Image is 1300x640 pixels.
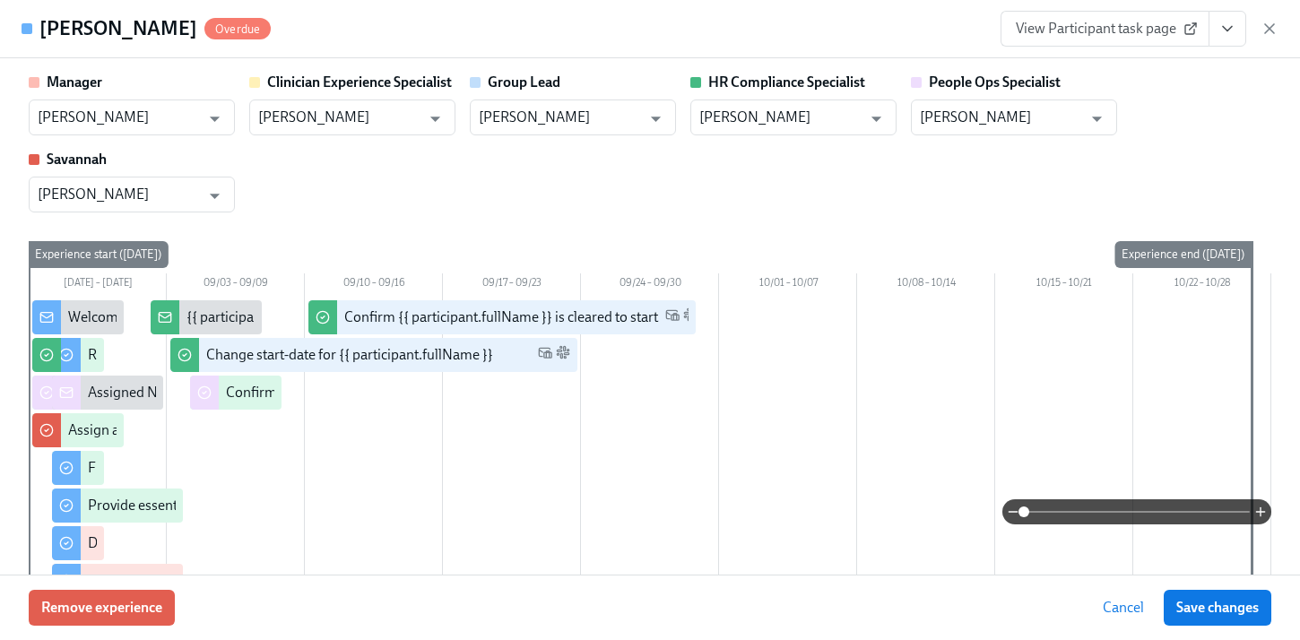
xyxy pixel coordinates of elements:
h4: [PERSON_NAME] [39,15,197,42]
strong: HR Compliance Specialist [708,74,865,91]
div: Complete your drug screening [88,571,273,591]
div: 09/03 – 09/09 [167,273,305,297]
div: [DATE] – [DATE] [29,273,167,297]
span: Save changes [1176,599,1259,617]
span: View Participant task page [1016,20,1194,38]
strong: People Ops Specialist [929,74,1061,91]
span: Slack [683,307,698,328]
div: 09/10 – 09/16 [305,273,443,297]
div: 10/08 – 10/14 [857,273,995,297]
button: Save changes [1164,590,1271,626]
div: {{ participant.fullName }} has filled out the onboarding form [186,307,552,327]
span: Slack [556,345,570,366]
span: Work Email [538,345,552,366]
button: Open [642,105,670,133]
div: 10/22 – 10/28 [1133,273,1271,297]
span: Work Email [665,307,680,328]
button: Remove experience [29,590,175,626]
button: Open [201,105,229,133]
strong: Clinician Experience Specialist [267,74,452,91]
a: View Participant task page [1001,11,1209,47]
div: Do your background check in Checkr [88,533,311,553]
div: Register on the [US_STATE] [MEDICAL_DATA] website [88,345,419,365]
strong: Manager [47,74,102,91]
div: Welcome from the Charlie Health Compliance Team 👋 [68,307,405,327]
div: Change start-date for {{ participant.fullName }} [206,345,493,365]
div: Confirm {{ participant.fullName }} is cleared to start [344,307,658,327]
button: View task page [1209,11,1246,47]
div: 09/17 – 09/23 [443,273,581,297]
div: Assign a Clinician Experience Specialist for {{ participant.fullName }} (start-date {{ participan... [68,420,778,440]
div: Experience start ([DATE]) [28,241,169,268]
button: Open [862,105,890,133]
button: Open [1083,105,1111,133]
div: Fill out the onboarding form [88,458,261,478]
strong: Savannah [47,151,107,168]
div: Provide essential professional documentation [88,496,368,515]
div: 10/01 – 10/07 [719,273,857,297]
div: Experience end ([DATE]) [1114,241,1252,268]
button: Open [421,105,449,133]
div: Assigned New Hire [88,383,205,402]
span: Remove experience [41,599,162,617]
span: Cancel [1103,599,1144,617]
div: 09/24 – 09/30 [581,273,719,297]
button: Cancel [1090,590,1157,626]
button: Open [201,182,229,210]
div: Confirm cleared by People Ops [226,383,415,402]
span: Overdue [204,22,271,36]
div: 10/15 – 10/21 [995,273,1133,297]
strong: Group Lead [488,74,560,91]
